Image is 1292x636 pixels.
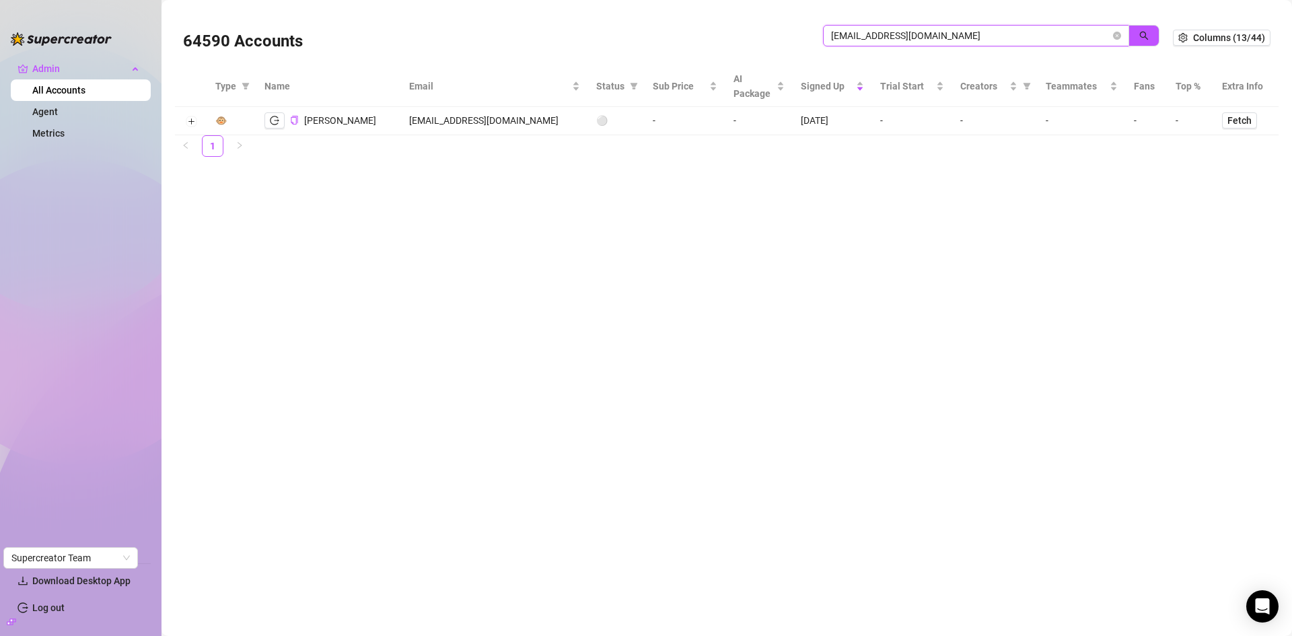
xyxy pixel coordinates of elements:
td: - [645,107,725,135]
span: filter [1023,82,1031,90]
span: Status [596,79,624,94]
th: Top % [1168,66,1214,107]
th: Extra Info [1214,66,1279,107]
button: Expand row [186,116,196,127]
span: filter [242,82,250,90]
li: Previous Page [175,135,196,157]
span: Download Desktop App [32,575,131,586]
span: filter [1020,76,1034,96]
img: logo-BBDzfeDw.svg [11,32,112,46]
span: build [7,617,16,627]
span: right [236,141,244,149]
span: copy [290,116,299,125]
td: - [1126,107,1168,135]
th: Teammates [1038,66,1126,107]
td: [EMAIL_ADDRESS][DOMAIN_NAME] [401,107,588,135]
span: [PERSON_NAME] [304,115,376,126]
button: Fetch [1222,112,1257,129]
button: close-circle [1113,32,1121,40]
span: Supercreator Team [11,548,130,568]
span: filter [239,76,252,96]
td: [DATE] [793,107,873,135]
span: ⚪ [596,115,608,126]
th: Email [401,66,588,107]
div: Open Intercom Messenger [1246,590,1279,623]
span: Admin [32,58,128,79]
span: - [1046,115,1048,126]
span: logout [270,116,279,125]
button: left [175,135,196,157]
td: - [952,107,1038,135]
span: Columns (13/44) [1193,32,1265,43]
input: Search by UID / Name / Email / Creator Username [831,28,1110,43]
a: 1 [203,136,223,156]
span: search [1139,31,1149,40]
th: Fans [1126,66,1168,107]
th: Trial Start [872,66,952,107]
th: AI Package [725,66,793,107]
td: - [872,107,952,135]
span: Signed Up [801,79,854,94]
span: Type [215,79,236,94]
span: AI Package [733,71,774,101]
span: Teammates [1046,79,1107,94]
a: Metrics [32,128,65,139]
th: Sub Price [645,66,725,107]
div: 🐵 [215,113,227,128]
span: Trial Start [880,79,933,94]
span: crown [17,63,28,74]
button: right [229,135,250,157]
td: - [725,107,793,135]
h3: 64590 Accounts [183,31,303,52]
button: Copy Account UID [290,116,299,126]
span: Creators [960,79,1007,94]
span: Email [409,79,569,94]
span: filter [627,76,641,96]
button: Columns (13/44) [1173,30,1270,46]
a: All Accounts [32,85,85,96]
td: - [1168,107,1214,135]
span: Sub Price [653,79,707,94]
span: filter [630,82,638,90]
a: Agent [32,106,58,117]
th: Creators [952,66,1038,107]
span: setting [1178,33,1188,42]
button: logout [264,112,285,129]
span: Fetch [1227,115,1252,126]
li: 1 [202,135,223,157]
span: left [182,141,190,149]
th: Name [256,66,401,107]
span: download [17,575,28,586]
li: Next Page [229,135,250,157]
a: Log out [32,602,65,613]
th: Signed Up [793,66,873,107]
